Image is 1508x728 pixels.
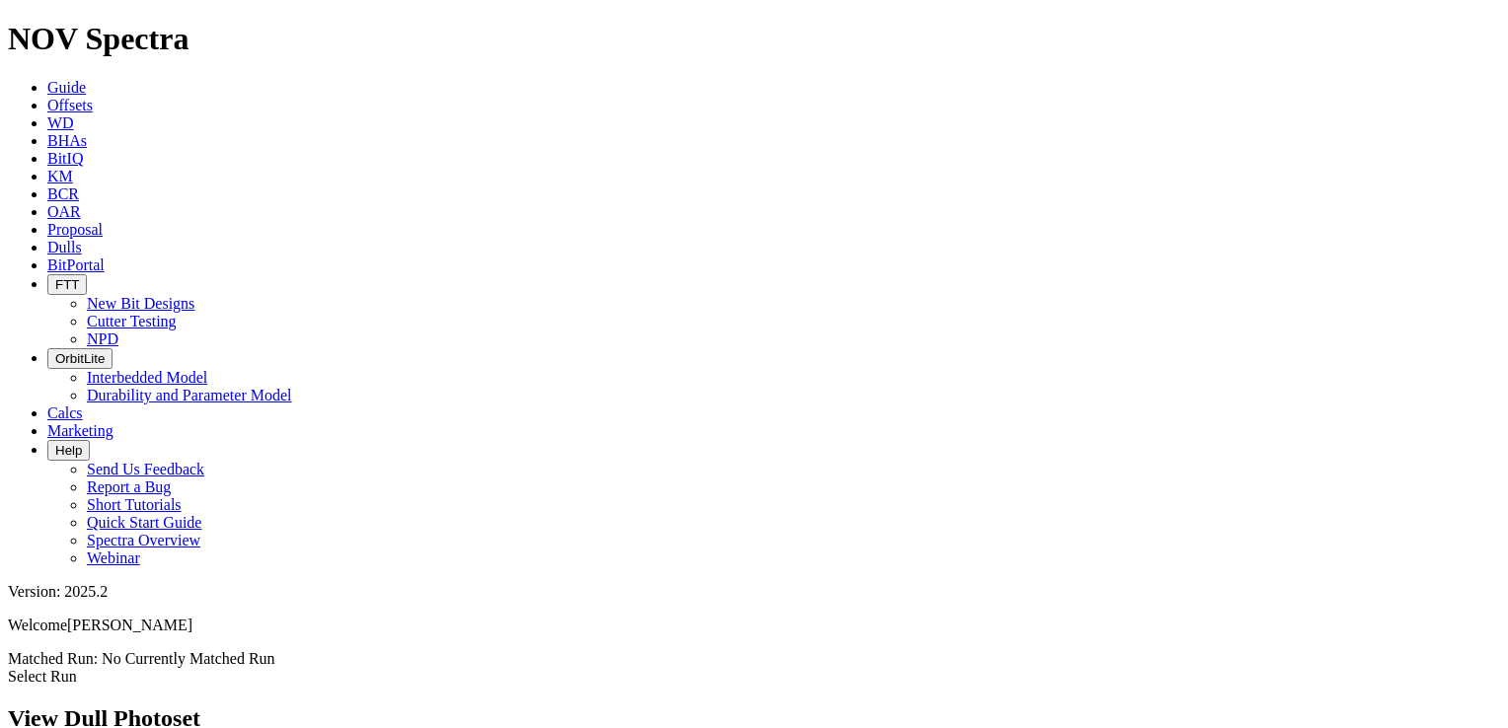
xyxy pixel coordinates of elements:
[47,274,87,295] button: FTT
[87,461,204,477] a: Send Us Feedback
[47,132,87,149] a: BHAs
[67,617,192,633] span: [PERSON_NAME]
[47,150,83,167] a: BitIQ
[87,532,200,548] a: Spectra Overview
[87,496,182,513] a: Short Tutorials
[47,79,86,96] a: Guide
[87,549,140,566] a: Webinar
[87,514,201,531] a: Quick Start Guide
[87,313,177,329] a: Cutter Testing
[87,295,194,312] a: New Bit Designs
[102,650,275,667] span: No Currently Matched Run
[47,239,82,255] a: Dulls
[55,443,82,458] span: Help
[55,277,79,292] span: FTT
[8,21,1500,57] h1: NOV Spectra
[47,256,105,273] a: BitPortal
[8,668,77,685] a: Select Run
[55,351,105,366] span: OrbitLite
[47,221,103,238] a: Proposal
[87,478,171,495] a: Report a Bug
[8,650,98,667] span: Matched Run:
[87,330,118,347] a: NPD
[47,422,113,439] a: Marketing
[47,404,83,421] a: Calcs
[47,114,74,131] a: WD
[47,348,113,369] button: OrbitLite
[47,97,93,113] a: Offsets
[87,387,292,403] a: Durability and Parameter Model
[47,168,73,184] a: KM
[8,583,1500,601] div: Version: 2025.2
[47,185,79,202] a: BCR
[8,617,1500,634] p: Welcome
[47,203,81,220] a: OAR
[47,440,90,461] button: Help
[87,369,207,386] a: Interbedded Model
